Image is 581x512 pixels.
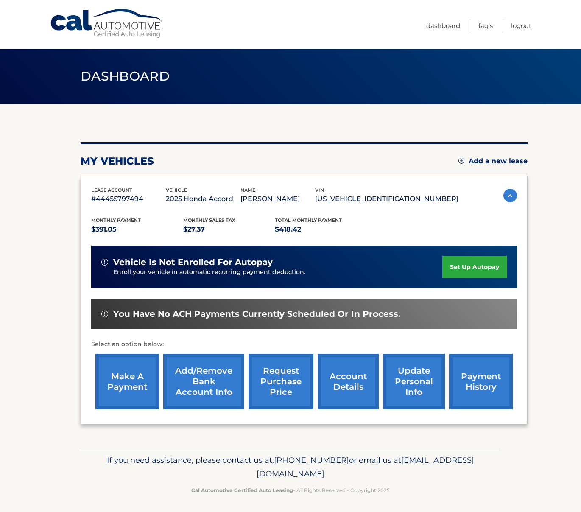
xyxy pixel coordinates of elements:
[183,224,275,235] p: $27.37
[91,339,517,350] p: Select an option below:
[166,187,187,193] span: vehicle
[101,259,108,266] img: alert-white.svg
[113,309,400,319] span: You have no ACH payments currently scheduled or in process.
[275,224,367,235] p: $418.42
[95,354,159,409] a: make a payment
[191,487,293,493] strong: Cal Automotive Certified Auto Leasing
[113,257,273,268] span: vehicle is not enrolled for autopay
[426,19,460,33] a: Dashboard
[274,455,349,465] span: [PHONE_NUMBER]
[383,354,445,409] a: update personal info
[81,155,154,168] h2: my vehicles
[50,8,164,39] a: Cal Automotive
[183,217,235,223] span: Monthly sales Tax
[458,158,464,164] img: add.svg
[91,193,166,205] p: #44455797494
[249,354,313,409] a: request purchase price
[511,19,531,33] a: Logout
[81,68,170,84] span: Dashboard
[166,193,240,205] p: 2025 Honda Accord
[449,354,513,409] a: payment history
[113,268,442,277] p: Enroll your vehicle in automatic recurring payment deduction.
[318,354,379,409] a: account details
[442,256,507,278] a: set up autopay
[315,193,458,205] p: [US_VEHICLE_IDENTIFICATION_NUMBER]
[240,193,315,205] p: [PERSON_NAME]
[91,224,183,235] p: $391.05
[91,187,132,193] span: lease account
[91,217,141,223] span: Monthly Payment
[315,187,324,193] span: vin
[503,189,517,202] img: accordion-active.svg
[86,453,495,481] p: If you need assistance, please contact us at: or email us at
[478,19,493,33] a: FAQ's
[240,187,255,193] span: name
[163,354,244,409] a: Add/Remove bank account info
[275,217,342,223] span: Total Monthly Payment
[257,455,474,478] span: [EMAIL_ADDRESS][DOMAIN_NAME]
[86,486,495,495] p: - All Rights Reserved - Copyright 2025
[101,311,108,317] img: alert-white.svg
[458,157,528,165] a: Add a new lease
